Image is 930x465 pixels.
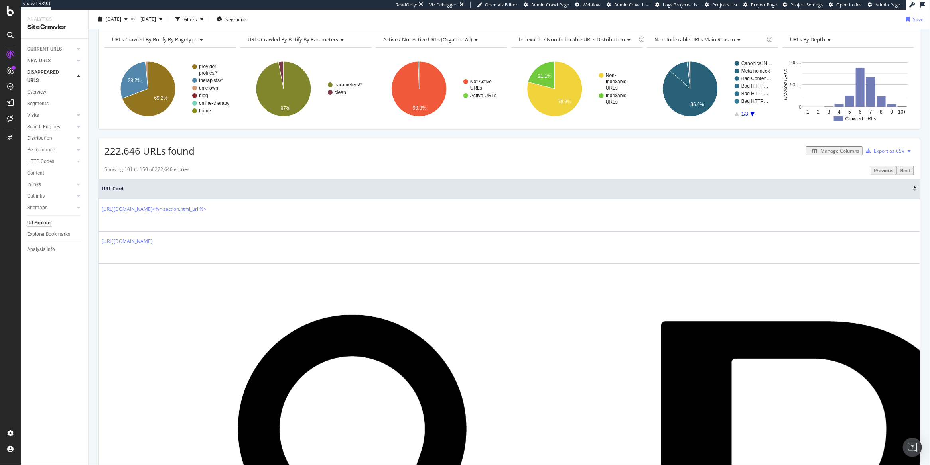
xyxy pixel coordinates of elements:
[817,109,820,115] text: 2
[27,100,49,108] div: Segments
[874,167,893,174] div: Previous
[741,76,771,81] text: Bad Conten…
[511,54,643,124] svg: A chart.
[225,16,248,22] span: Segments
[27,219,83,227] a: Url Explorer
[806,109,809,115] text: 1
[102,185,911,192] span: URL Card
[845,116,876,122] text: Crawled URLs
[27,100,83,108] a: Segments
[558,99,571,104] text: 78.9%
[741,61,772,66] text: Canonical N…
[27,16,82,23] div: Analytics
[199,78,223,83] text: therapists/*
[903,13,924,26] button: Save
[104,144,195,157] span: 222,646 URLs found
[199,70,218,76] text: profiles/*
[790,82,802,87] text: 50,…
[95,13,131,26] button: [DATE]
[102,238,152,245] a: [URL][DOMAIN_NAME]
[647,54,778,124] div: A chart.
[27,57,75,65] a: NEW URLS
[614,2,649,8] span: Admin Crawl List
[27,45,75,53] a: CURRENT URLS
[583,2,601,8] span: Webflow
[836,2,862,8] span: Open in dev
[654,36,735,43] span: Non-Indexable URLs Main Reason
[382,33,500,46] h4: Active / Not Active URLs
[246,33,365,46] h4: URLs Crawled By Botify By parameters
[606,99,618,105] text: URLs
[27,88,83,96] a: Overview
[863,145,904,157] button: Export as CSV
[606,93,627,98] text: Indexable
[788,33,907,46] h4: URLs by Depth
[891,109,893,115] text: 9
[799,104,802,110] text: 0
[741,91,768,96] text: Bad HTTP…
[102,206,206,212] a: [URL][DOMAIN_NAME]<%= section.html_url %>
[429,2,458,8] div: Viz Debugger:
[27,157,75,166] a: HTTP Codes
[897,166,914,175] button: Next
[875,2,900,8] span: Admin Page
[27,169,44,177] div: Content
[27,219,52,227] div: Url Explorer
[859,109,862,115] text: 6
[743,2,777,8] a: Project Page
[903,438,922,457] div: Open Intercom Messenger
[828,109,830,115] text: 3
[871,166,897,175] button: Previous
[27,204,75,212] a: Sitemaps
[741,98,768,104] text: Bad HTTP…
[751,2,777,8] span: Project Page
[606,73,616,78] text: Non-
[27,181,41,189] div: Inlinks
[27,146,75,154] a: Performance
[396,2,417,8] div: ReadOnly:
[829,2,862,8] a: Open in dev
[413,105,426,111] text: 99.3%
[820,147,859,154] div: Manage Columns
[790,2,823,8] span: Project Settings
[517,33,637,46] h4: Indexable / Non-Indexable URLs Distribution
[27,192,75,200] a: Outlinks
[199,93,208,98] text: blog
[183,16,197,22] div: Filters
[27,45,62,53] div: CURRENT URLS
[199,85,218,91] text: unknown
[606,79,627,84] text: Indexable
[607,2,649,8] a: Admin Crawl List
[27,245,83,254] a: Analysis Info
[27,181,75,189] a: Inlinks
[27,68,67,85] div: DISAPPEARED URLS
[880,109,883,115] text: 8
[27,169,83,177] a: Content
[470,93,497,98] text: Active URLs
[741,68,770,74] text: Meta noindex
[27,68,75,85] a: DISAPPEARED URLS
[199,64,218,69] text: provider-
[538,73,552,79] text: 21.1%
[104,54,236,124] div: A chart.
[376,54,507,124] svg: A chart.
[782,54,914,124] svg: A chart.
[128,78,142,83] text: 29.2%
[154,95,167,100] text: 69.2%
[838,109,841,115] text: 4
[240,54,372,124] svg: A chart.
[27,134,52,143] div: Distribution
[383,36,472,43] span: Active / Not Active URLs (organic - all)
[524,2,569,8] a: Admin Crawl Page
[172,13,207,26] button: Filters
[900,167,911,174] div: Next
[27,146,55,154] div: Performance
[213,13,251,26] button: Segments
[27,230,70,239] div: Explorer Bookmarks
[741,111,748,117] text: 1/3
[335,82,362,88] text: parameters/*
[790,36,825,43] span: URLs by Depth
[869,109,872,115] text: 7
